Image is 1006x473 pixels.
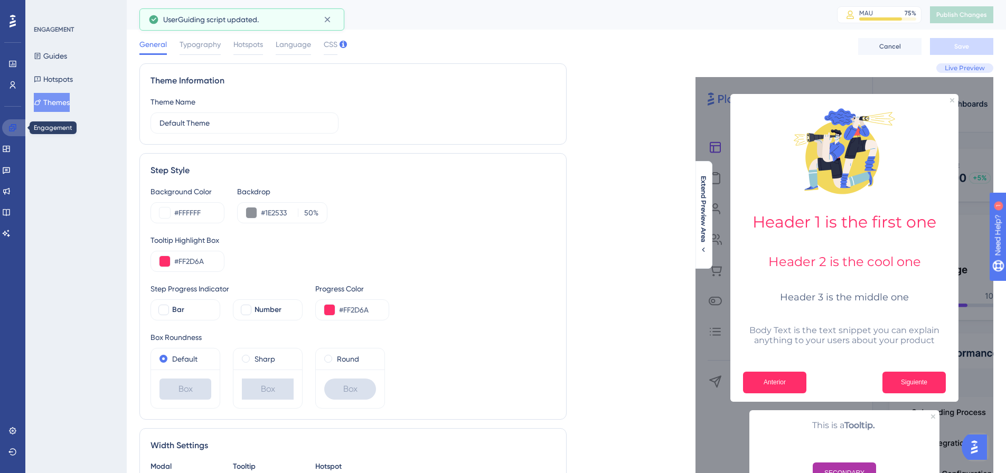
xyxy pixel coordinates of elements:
[159,379,211,400] div: Box
[34,93,70,112] button: Themes
[950,98,954,102] div: Close Preview
[954,42,969,51] span: Save
[695,176,712,254] button: Extend Preview Area
[180,38,221,51] span: Typography
[34,70,73,89] button: Hotspots
[255,353,275,365] label: Sharp
[151,185,224,198] div: Background Color
[302,206,313,219] input: %
[337,353,359,365] label: Round
[315,460,385,473] div: Hotspot
[324,38,337,51] span: CSS
[151,96,195,108] div: Theme Name
[139,7,811,22] div: Default Theme
[739,325,950,345] p: Body Text is the text snippet you can explain anything to your users about your product
[315,282,389,295] div: Progress Color
[879,42,901,51] span: Cancel
[739,291,950,303] h3: Header 3 is the middle one
[758,419,931,432] p: This is a
[743,372,806,393] button: Previous
[962,431,993,463] iframe: UserGuiding AI Assistant Launcher
[844,420,875,430] b: Tooltip.
[73,5,77,14] div: 1
[792,98,897,204] img: Modal Media
[930,38,993,55] button: Save
[905,9,916,17] div: 75 %
[739,254,950,269] h2: Header 2 is the cool one
[34,46,67,65] button: Guides
[159,117,330,129] input: Theme Name
[25,3,66,15] span: Need Help?
[151,439,556,452] div: Width Settings
[163,13,259,26] span: UserGuiding script updated.
[233,460,303,473] div: Tooltip
[255,304,281,316] span: Number
[859,9,873,17] div: MAU
[930,6,993,23] button: Publish Changes
[151,234,556,247] div: Tooltip Highlight Box
[882,372,946,393] button: Next
[237,185,327,198] div: Backdrop
[172,304,184,316] span: Bar
[931,414,935,419] div: Close Preview
[858,38,922,55] button: Cancel
[739,212,950,232] h1: Header 1 is the first one
[34,25,74,34] div: ENGAGEMENT
[151,460,220,473] div: Modal
[298,206,318,219] label: %
[151,74,556,87] div: Theme Information
[699,176,708,242] span: Extend Preview Area
[945,64,985,72] span: Live Preview
[151,164,556,177] div: Step Style
[324,379,376,400] div: Box
[233,38,263,51] span: Hotspots
[139,38,167,51] span: General
[172,353,198,365] label: Default
[151,331,556,344] div: Box Roundness
[276,38,311,51] span: Language
[151,282,303,295] div: Step Progress Indicator
[936,11,987,19] span: Publish Changes
[242,379,294,400] div: Box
